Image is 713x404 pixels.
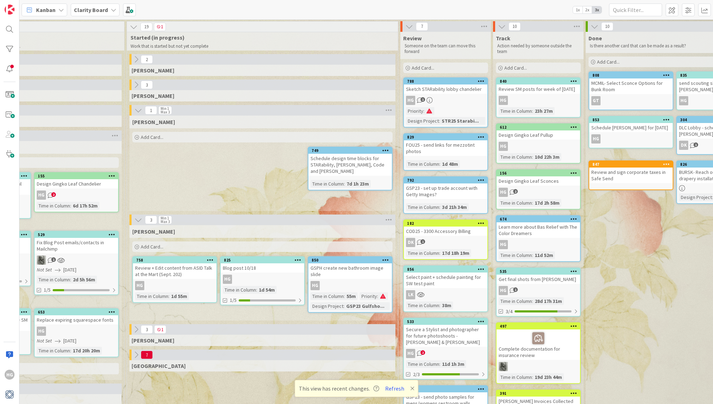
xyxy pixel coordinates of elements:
span: 3/4 [506,308,512,315]
div: 3d 21h 34m [440,203,469,211]
span: : [70,276,71,283]
div: HG [499,286,508,295]
div: DK [679,141,688,150]
span: 3 [141,81,153,89]
span: 10 [601,22,613,31]
div: HG [499,142,508,151]
div: 749 [312,148,392,153]
span: 1/5 [44,286,51,294]
div: 825 [221,257,304,263]
div: Min 1 [161,216,169,220]
span: 7 [416,22,428,31]
span: Hannah [132,228,175,235]
span: 1 [421,239,425,244]
span: 3 [145,216,157,224]
div: 674Learn more about Bas Relief with The Color Dreamers [497,216,580,238]
div: 17d 18h 19m [440,249,471,257]
div: 533Secure a Stylist and photographer for future photoshoots - [PERSON_NAME] & [PERSON_NAME] [404,318,487,347]
img: PA [37,256,46,265]
div: 853 [589,117,673,123]
div: Schedule design time blocks for STARability, [PERSON_NAME], Code and [PERSON_NAME] [308,154,392,176]
div: 1d 54m [257,286,277,294]
span: : [532,251,533,259]
div: Time in Column [499,153,532,161]
span: 1 [513,287,518,292]
span: Lisa T. [132,92,174,99]
span: This view has recent changes. [299,384,379,393]
div: Blog post 10/18 [221,263,304,273]
div: HG [135,281,144,290]
div: Review SM posts for week of [DATE] [497,84,580,94]
div: 23h 27m [533,107,555,115]
span: : [532,373,533,381]
span: : [439,360,440,368]
span: 7 [141,351,153,359]
div: 533 [404,318,487,325]
div: 182COD25 - 3300 Accessory Billing [404,220,487,236]
div: Design Project [679,193,712,201]
div: 182 [404,220,487,227]
div: Secure a Stylist and photographer for future photoshoots - [PERSON_NAME] & [PERSON_NAME] [404,325,487,347]
div: 792GSP23 - set up trade account with Getty Images? [404,177,487,199]
div: 529 [35,232,118,238]
span: 1 [154,23,166,31]
img: avatar [5,390,15,399]
span: 10 [509,22,521,31]
span: 2 [141,55,153,64]
div: Priority [360,292,377,300]
span: Done [589,35,602,42]
div: 28d 17h 31m [533,297,564,305]
div: 17d 2h 58m [533,199,561,207]
div: 856 [404,266,487,273]
span: [DATE] [63,266,76,274]
div: HG [499,96,508,105]
div: 788 [404,78,487,84]
div: Time in Column [311,292,344,300]
div: 497 [497,323,580,329]
div: 853Schedule [PERSON_NAME] for [DATE] [589,117,673,132]
span: : [343,302,344,310]
div: 17d 20h 20m [71,347,102,355]
div: 829FOU25 - send links for mezzotint photos [404,134,487,156]
div: HG [404,349,487,358]
div: Priority [406,107,423,115]
div: 155 [35,173,118,179]
div: HG [497,142,580,151]
div: 6d 17h 52m [71,202,99,210]
span: 1 [154,325,166,334]
img: PA [499,362,508,371]
div: HG [308,281,392,290]
div: DK [404,238,487,247]
div: 847 [589,161,673,168]
span: Gina [132,67,174,74]
div: 829 [407,135,487,140]
div: Max 3 [161,110,170,114]
span: : [377,292,378,300]
div: 847 [592,162,673,167]
div: Fix Blog Post emails/contacts in Mailchimp [35,238,118,253]
div: Time in Column [37,276,70,283]
div: 850 [308,257,392,263]
div: HG [404,96,487,105]
span: : [532,153,533,161]
div: 156Design Gingko Leaf Sconces [497,170,580,186]
span: : [256,286,257,294]
div: 535 [497,268,580,275]
span: Add Card... [504,65,527,71]
span: 2x [582,6,592,13]
div: 533 [407,319,487,324]
span: Philip [132,337,174,344]
div: Time in Column [499,297,532,305]
div: 853 [592,117,673,122]
div: Design Project [406,117,439,125]
span: 1x [573,6,582,13]
div: 612 [500,125,580,130]
span: : [439,249,440,257]
div: COD25 - 3300 Accessory Billing [404,227,487,236]
div: Time in Column [406,301,439,309]
div: Time in Column [499,251,532,259]
div: HG [679,96,688,105]
span: 2 [421,350,425,355]
div: Design Gingko Leaf Chandelier [35,179,118,188]
div: 810 [407,387,487,392]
